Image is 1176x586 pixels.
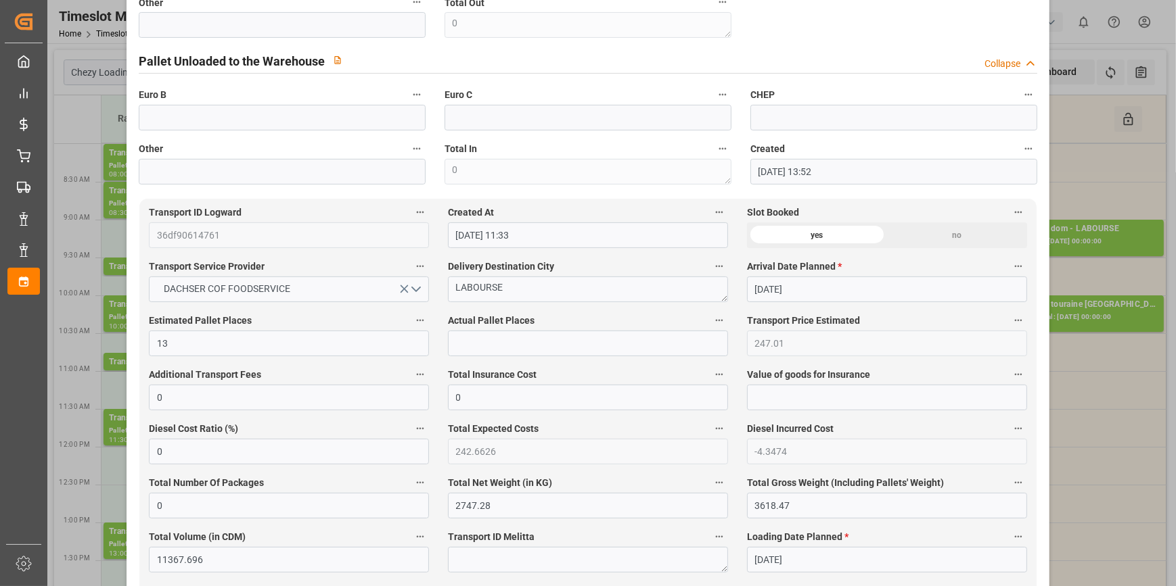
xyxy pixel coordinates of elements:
[411,474,429,491] button: Total Number Of Packages
[714,140,731,157] button: Total In
[411,312,429,329] button: Estimated Pallet Places
[325,47,350,73] button: View description
[448,422,539,436] span: Total Expected Costs
[710,258,728,275] button: Delivery Destination City
[710,474,728,491] button: Total Net Weight (in KG)
[149,368,261,382] span: Additional Transport Fees
[149,205,242,220] span: Transport ID Logward
[411,366,429,383] button: Additional Transport Fees
[750,159,1037,185] input: DD-MM-YYYY HH:MM
[747,205,799,220] span: Slot Booked
[747,368,870,382] span: Value of goods for Insurance
[448,530,535,544] span: Transport ID Melitta
[149,476,264,490] span: Total Number Of Packages
[1010,203,1027,221] button: Slot Booked
[411,420,429,437] button: Diesel Cost Ratio (%)
[750,88,775,102] span: CHEP
[747,530,849,544] span: Loading Date Planned
[448,276,728,302] textarea: LABOURSE
[710,203,728,221] button: Created At
[445,88,472,102] span: Euro C
[1020,86,1037,103] button: CHEP
[448,222,728,248] input: DD-MM-YYYY HH:MM
[1010,474,1027,491] button: Total Gross Weight (Including Pallets' Weight)
[448,476,552,490] span: Total Net Weight (in KG)
[750,142,785,156] span: Created
[408,86,426,103] button: Euro B
[747,476,944,490] span: Total Gross Weight (Including Pallets' Weight)
[747,222,887,248] div: yes
[139,52,325,70] h2: Pallet Unloaded to the Warehouse
[747,422,834,436] span: Diesel Incurred Cost
[714,86,731,103] button: Euro C
[139,142,163,156] span: Other
[149,530,246,544] span: Total Volume (in CDM)
[149,314,252,328] span: Estimated Pallet Places
[710,312,728,329] button: Actual Pallet Places
[710,366,728,383] button: Total Insurance Cost
[448,260,554,274] span: Delivery Destination City
[149,276,429,302] button: open menu
[448,314,535,328] span: Actual Pallet Places
[985,57,1020,71] div: Collapse
[411,528,429,545] button: Total Volume (in CDM)
[1010,420,1027,437] button: Diesel Incurred Cost
[408,140,426,157] button: Other
[149,422,238,436] span: Diesel Cost Ratio (%)
[710,528,728,545] button: Transport ID Melitta
[747,547,1027,572] input: DD-MM-YYYY
[1010,366,1027,383] button: Value of goods for Insurance
[445,142,477,156] span: Total In
[747,276,1027,302] input: DD-MM-YYYY
[411,203,429,221] button: Transport ID Logward
[139,88,166,102] span: Euro B
[887,222,1027,248] div: no
[1010,258,1027,275] button: Arrival Date Planned *
[157,282,297,296] span: DACHSER COF FOODSERVICE
[1010,312,1027,329] button: Transport Price Estimated
[149,260,265,274] span: Transport Service Provider
[1020,140,1037,157] button: Created
[710,420,728,437] button: Total Expected Costs
[448,205,494,220] span: Created At
[747,314,860,328] span: Transport Price Estimated
[1010,528,1027,545] button: Loading Date Planned *
[448,368,537,382] span: Total Insurance Cost
[747,260,842,274] span: Arrival Date Planned
[445,159,731,185] textarea: 0
[411,258,429,275] button: Transport Service Provider
[445,12,731,38] textarea: 0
